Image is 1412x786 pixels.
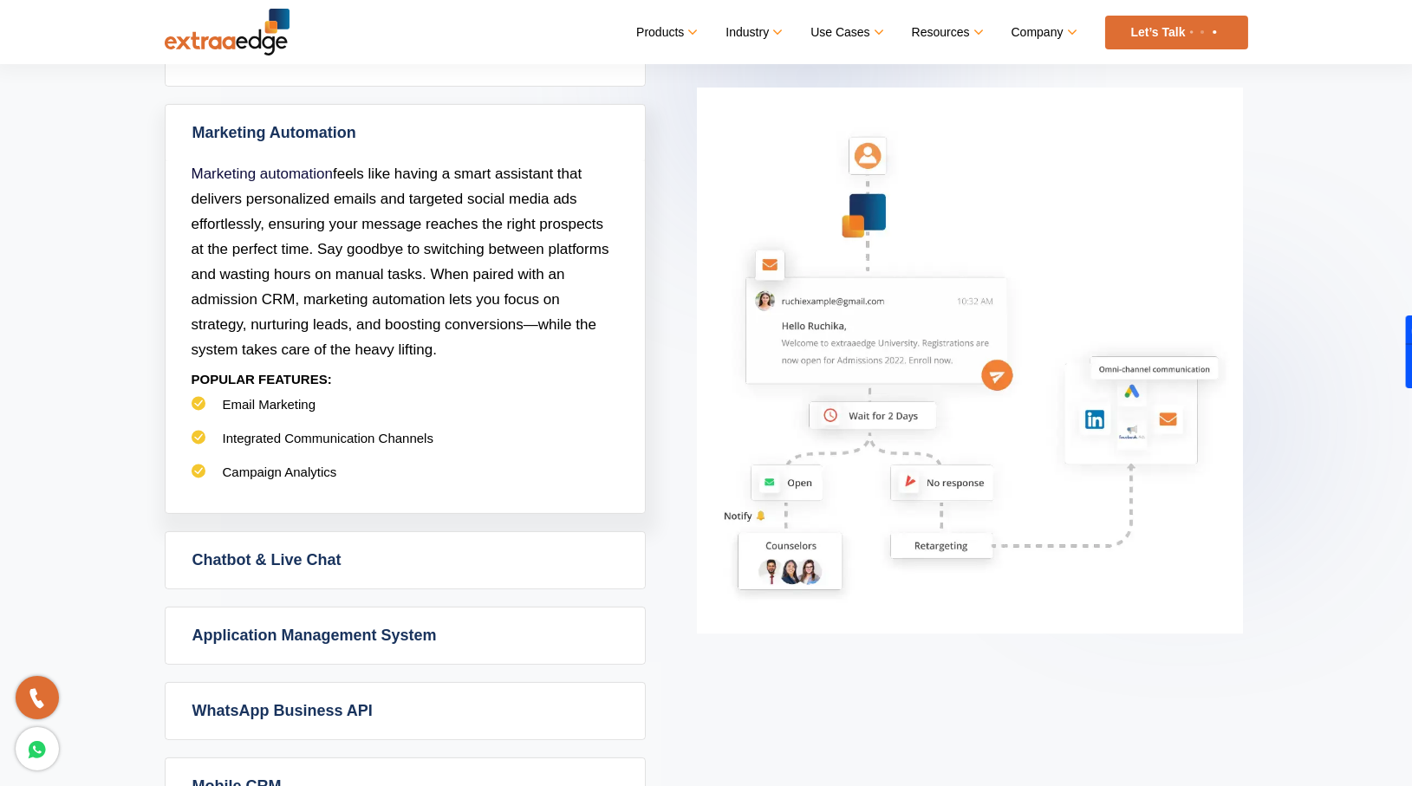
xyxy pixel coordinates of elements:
[1105,16,1248,49] a: Let’s Talk
[636,20,695,45] a: Products
[166,105,645,161] a: Marketing Automation
[192,396,619,430] li: Email Marketing
[726,20,780,45] a: Industry
[810,20,881,45] a: Use Cases
[166,532,645,588] a: Chatbot & Live Chat
[192,430,619,464] li: Integrated Communication Channels
[166,607,645,664] a: Application Management System
[912,20,981,45] a: Resources
[192,362,619,396] p: POPULAR FEATURES:
[192,166,333,182] a: Marketing automation
[192,464,619,497] li: Campaign Analytics
[1012,20,1075,45] a: Company
[192,166,609,358] span: feels like having a smart assistant that delivers personalized emails and targeted social media a...
[166,683,645,739] a: WhatsApp Business API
